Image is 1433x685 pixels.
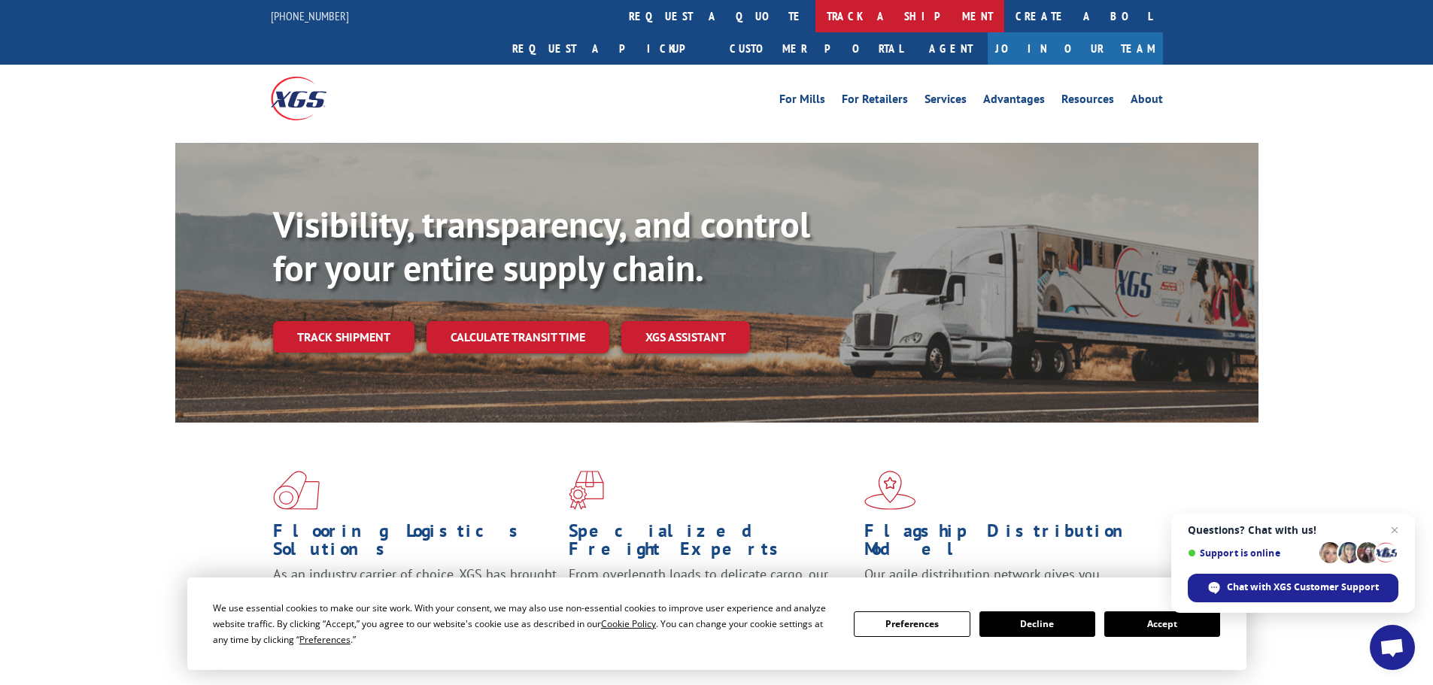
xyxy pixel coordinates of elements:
button: Accept [1104,611,1220,637]
img: xgs-icon-flagship-distribution-model-red [864,471,916,510]
h1: Specialized Freight Experts [569,522,853,565]
span: As an industry carrier of choice, XGS has brought innovation and dedication to flooring logistics... [273,565,557,619]
div: Open chat [1370,625,1415,670]
a: Advantages [983,93,1045,110]
h1: Flagship Distribution Model [864,522,1149,565]
a: Track shipment [273,321,414,353]
a: About [1131,93,1163,110]
a: Request a pickup [501,32,718,65]
a: For Mills [779,93,825,110]
span: Questions? Chat with us! [1188,524,1398,536]
span: Chat with XGS Customer Support [1227,580,1379,594]
span: Support is online [1188,547,1314,559]
button: Decline [979,611,1095,637]
div: Cookie Consent Prompt [187,577,1246,670]
img: xgs-icon-total-supply-chain-intelligence-red [273,471,320,510]
img: xgs-icon-focused-on-flooring-red [569,471,604,510]
a: Join Our Team [988,32,1163,65]
a: Agent [914,32,988,65]
span: Close chat [1386,521,1404,539]
a: [PHONE_NUMBER] [271,8,349,23]
a: Customer Portal [718,32,914,65]
a: Calculate transit time [427,321,609,353]
h1: Flooring Logistics Solutions [273,522,557,565]
span: Our agile distribution network gives you nationwide inventory management on demand. [864,565,1141,601]
span: Cookie Policy [601,617,656,630]
a: For Retailers [842,93,908,110]
a: Resources [1061,93,1114,110]
a: XGS ASSISTANT [621,321,750,353]
div: Chat with XGS Customer Support [1188,574,1398,602]
span: Preferences [299,633,351,646]
button: Preferences [854,611,970,637]
p: From overlength loads to delicate cargo, our experienced staff knows the best way to move your fr... [569,565,853,632]
b: Visibility, transparency, and control for your entire supply chain. [273,201,810,291]
a: Services [924,93,967,110]
div: We use essential cookies to make our site work. With your consent, we may also use non-essential ... [213,600,836,647]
